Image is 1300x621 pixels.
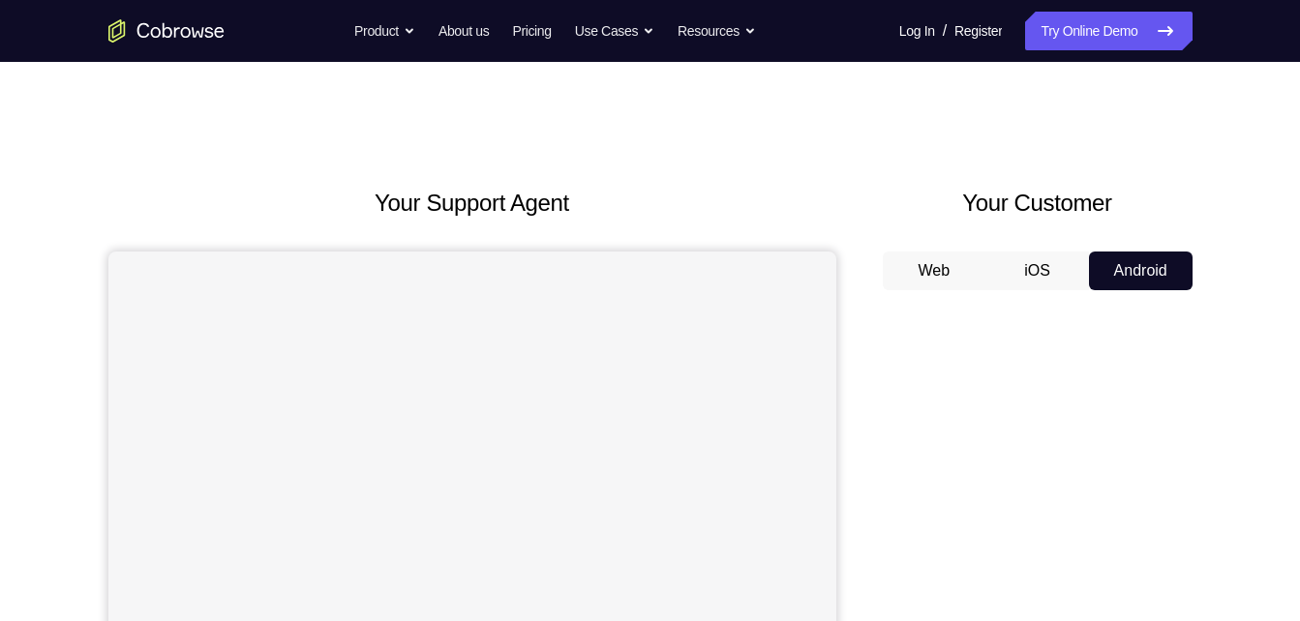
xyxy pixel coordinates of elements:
h2: Your Customer [883,186,1193,221]
a: About us [438,12,489,50]
button: Use Cases [575,12,654,50]
button: Android [1089,251,1193,290]
a: Try Online Demo [1025,12,1192,50]
a: Pricing [512,12,551,50]
button: Product [354,12,415,50]
span: / [943,19,947,43]
button: Resources [678,12,756,50]
a: Go to the home page [108,19,225,43]
a: Register [954,12,1002,50]
h2: Your Support Agent [108,186,836,221]
a: Log In [899,12,935,50]
button: iOS [985,251,1089,290]
button: Web [883,251,986,290]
